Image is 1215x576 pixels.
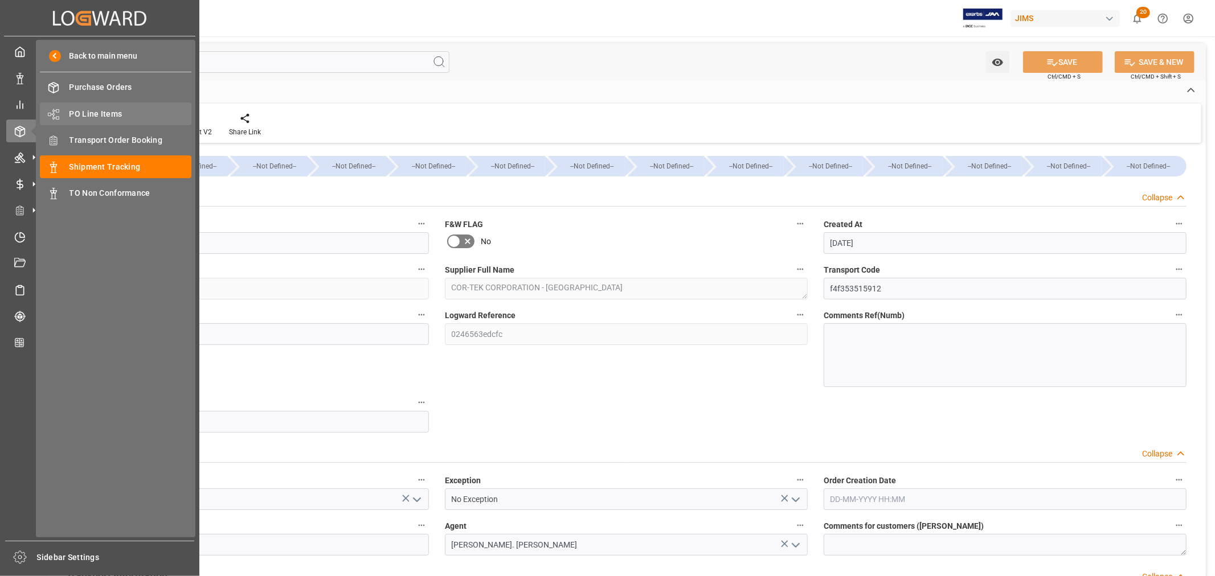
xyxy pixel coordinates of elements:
[408,491,425,508] button: open menu
[1142,192,1172,204] div: Collapse
[310,156,386,176] div: --Not Defined--
[69,187,192,199] span: TO Non Conformance
[40,102,191,125] a: PO Line Items
[718,156,783,176] div: --Not Defined--
[824,520,984,532] span: Comments for customers ([PERSON_NAME])
[877,156,942,176] div: --Not Defined--
[787,491,804,508] button: open menu
[40,155,191,178] a: Shipment Tracking
[1172,518,1187,533] button: Comments for customers ([PERSON_NAME])
[793,307,808,322] button: Logward Reference
[1150,6,1176,31] button: Help Center
[69,108,192,120] span: PO Line Items
[793,472,808,487] button: Exception
[1048,72,1081,81] span: Ctrl/CMD + S
[6,278,193,301] a: Sailing Schedules
[1036,156,1101,176] div: --Not Defined--
[793,216,808,231] button: F&W FLAG
[707,156,783,176] div: --Not Defined--
[445,264,514,276] span: Supplier Full Name
[548,156,624,176] div: --Not Defined--
[1116,156,1181,176] div: --Not Defined--
[787,536,804,554] button: open menu
[787,156,863,176] div: --Not Defined--
[1025,156,1101,176] div: --Not Defined--
[6,40,193,63] a: My Cockpit
[6,225,193,248] a: Timeslot Management V2
[798,156,863,176] div: --Not Defined--
[445,278,808,299] textarea: COR-TEK CORPORATION - [GEOGRAPHIC_DATA]
[414,472,429,487] button: Logward Status
[40,182,191,204] a: TO Non Conformance
[414,262,429,277] button: Supplier Number
[793,262,808,277] button: Supplier Full Name
[414,216,429,231] button: JAM Reference Number
[445,475,481,487] span: Exception
[481,236,491,248] span: No
[1172,307,1187,322] button: Comments Ref(Numb)
[414,307,429,322] button: JAM Shipment Number
[151,156,227,176] div: --Not Defined--
[1011,10,1120,27] div: JIMS
[69,81,192,93] span: Purchase Orders
[1124,6,1150,31] button: show 20 new notifications
[1136,7,1150,18] span: 20
[40,129,191,151] a: Transport Order Booking
[793,518,808,533] button: Agent
[6,93,193,116] a: My Reports
[963,9,1003,28] img: Exertis%20JAM%20-%20Email%20Logo.jpg_1722504956.jpg
[1131,72,1181,81] span: Ctrl/CMD + Shift + S
[628,156,704,176] div: --Not Defined--
[61,50,138,62] span: Back to main menu
[1023,51,1103,73] button: SAVE
[480,156,545,176] div: --Not Defined--
[6,331,193,353] a: CO2 Calculator
[69,134,192,146] span: Transport Order Booking
[1104,156,1187,176] div: --Not Defined--
[40,76,191,98] a: Purchase Orders
[824,475,896,487] span: Order Creation Date
[230,156,306,176] div: --Not Defined--
[824,310,905,322] span: Comments Ref(Numb)
[1172,216,1187,231] button: Created At
[400,156,465,176] div: --Not Defined--
[414,395,429,410] button: Pickup Number
[242,156,306,176] div: --Not Defined--
[1011,7,1124,29] button: JIMS
[229,127,261,137] div: Share Link
[866,156,942,176] div: --Not Defined--
[824,219,862,231] span: Created At
[559,156,624,176] div: --Not Defined--
[1172,472,1187,487] button: Order Creation Date
[986,51,1009,73] button: open menu
[1172,262,1187,277] button: Transport Code
[957,156,1022,176] div: --Not Defined--
[37,552,195,563] span: Sidebar Settings
[321,156,386,176] div: --Not Defined--
[824,264,880,276] span: Transport Code
[445,488,808,510] input: Type to search/select
[1115,51,1194,73] button: SAVE & NEW
[69,161,192,173] span: Shipment Tracking
[52,51,449,73] input: Search Fields
[824,232,1187,254] input: DD-MM-YYYY
[469,156,545,176] div: --Not Defined--
[389,156,465,176] div: --Not Defined--
[6,305,193,327] a: Tracking Shipment
[445,219,483,231] span: F&W FLAG
[6,252,193,274] a: Document Management
[946,156,1022,176] div: --Not Defined--
[414,518,429,533] button: Old Jam Reference Number
[6,67,193,89] a: Data Management
[639,156,704,176] div: --Not Defined--
[445,310,516,322] span: Logward Reference
[445,520,467,532] span: Agent
[824,488,1187,510] input: DD-MM-YYYY HH:MM
[1142,448,1172,460] div: Collapse
[66,488,429,510] input: Type to search/select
